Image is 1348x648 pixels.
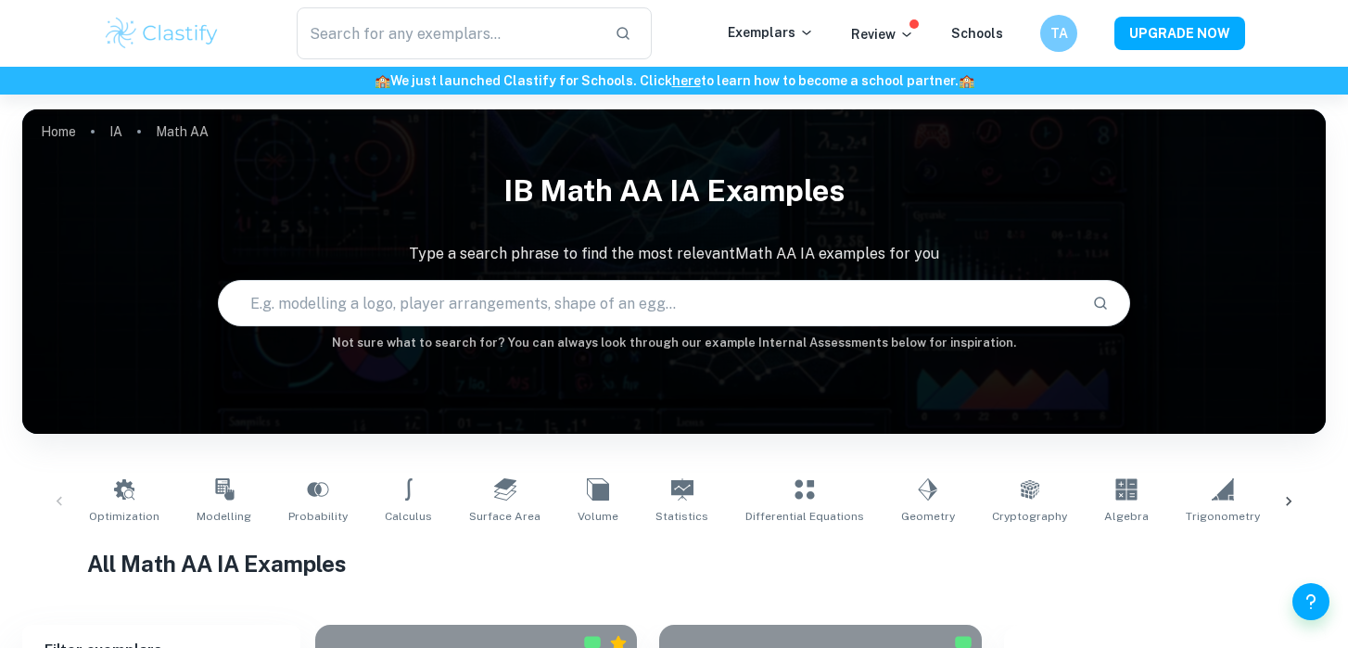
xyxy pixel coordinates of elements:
[385,508,432,525] span: Calculus
[672,73,701,88] a: here
[745,508,864,525] span: Differential Equations
[1040,15,1077,52] button: TA
[41,119,76,145] a: Home
[1104,508,1149,525] span: Algebra
[87,547,1260,580] h1: All Math AA IA Examples
[851,24,914,44] p: Review
[22,334,1326,352] h6: Not sure what to search for? You can always look through our example Internal Assessments below f...
[1049,23,1070,44] h6: TA
[959,73,974,88] span: 🏫
[297,7,600,59] input: Search for any exemplars...
[22,161,1326,221] h1: IB Math AA IA examples
[901,508,955,525] span: Geometry
[1114,17,1245,50] button: UPGRADE NOW
[103,15,221,52] img: Clastify logo
[375,73,390,88] span: 🏫
[728,22,814,43] p: Exemplars
[578,508,618,525] span: Volume
[109,119,122,145] a: IA
[469,508,540,525] span: Surface Area
[89,508,159,525] span: Optimization
[1085,287,1116,319] button: Search
[219,277,1077,329] input: E.g. modelling a logo, player arrangements, shape of an egg...
[22,243,1326,265] p: Type a search phrase to find the most relevant Math AA IA examples for you
[1186,508,1260,525] span: Trigonometry
[288,508,348,525] span: Probability
[655,508,708,525] span: Statistics
[4,70,1344,91] h6: We just launched Clastify for Schools. Click to learn how to become a school partner.
[197,508,251,525] span: Modelling
[156,121,209,142] p: Math AA
[992,508,1067,525] span: Cryptography
[951,26,1003,41] a: Schools
[1292,583,1329,620] button: Help and Feedback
